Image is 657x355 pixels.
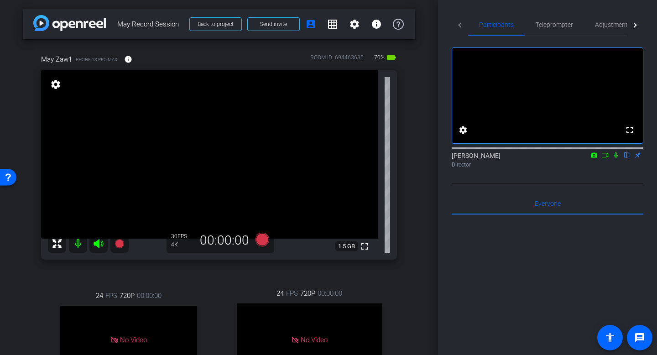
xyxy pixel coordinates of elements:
[310,53,364,67] div: ROOM ID: 694463635
[137,291,162,301] span: 00:00:00
[535,200,561,207] span: Everyone
[595,21,631,28] span: Adjustments
[276,288,284,298] span: 24
[349,19,360,30] mat-icon: settings
[373,50,386,65] span: 70%
[305,19,316,30] mat-icon: account_box
[189,17,242,31] button: Back to project
[124,55,132,63] mat-icon: info
[318,288,342,298] span: 00:00:00
[74,56,117,63] span: iPhone 13 Pro Max
[458,125,469,136] mat-icon: settings
[327,19,338,30] mat-icon: grid_on
[624,125,635,136] mat-icon: fullscreen
[536,21,573,28] span: Teleprompter
[171,233,194,240] div: 30
[120,336,147,344] span: No Video
[452,161,643,169] div: Director
[286,288,298,298] span: FPS
[371,19,382,30] mat-icon: info
[177,233,187,240] span: FPS
[621,151,632,159] mat-icon: flip
[301,336,328,344] span: No Video
[386,52,397,63] mat-icon: battery_std
[33,15,106,31] img: app-logo
[198,21,234,27] span: Back to project
[49,79,62,90] mat-icon: settings
[105,291,117,301] span: FPS
[634,332,645,343] mat-icon: message
[335,241,358,252] span: 1.5 GB
[479,21,514,28] span: Participants
[247,17,300,31] button: Send invite
[117,15,184,33] span: May Record Session
[359,241,370,252] mat-icon: fullscreen
[96,291,103,301] span: 24
[171,241,194,248] div: 4K
[605,332,615,343] mat-icon: accessibility
[194,233,255,248] div: 00:00:00
[300,288,315,298] span: 720P
[260,21,287,28] span: Send invite
[41,54,72,64] span: May Zaw1
[452,151,643,169] div: [PERSON_NAME]
[120,291,135,301] span: 720P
